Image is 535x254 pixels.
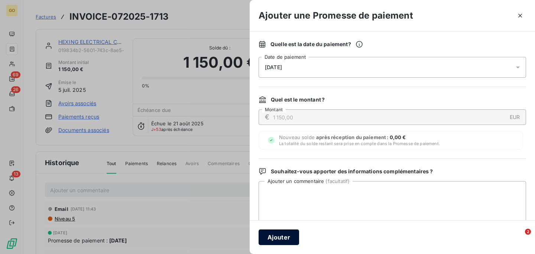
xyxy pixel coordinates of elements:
span: [DATE] [265,64,282,70]
span: après réception du paiement : [316,134,390,140]
span: 0,00 € [390,134,406,140]
span: Souhaitez-vous apporter des informations complémentaires ? [271,168,433,175]
button: Ajouter [259,229,299,245]
span: Quel est le montant ? [271,96,325,103]
span: La totalité du solde restant sera prise en compte dans la Promesse de paiement. [279,141,440,146]
iframe: Intercom live chat [510,229,528,247]
h3: Ajouter une Promesse de paiement [259,9,413,22]
span: Nouveau solde [279,134,440,146]
span: Quelle est la date du paiement ? [270,41,363,48]
span: 2 [525,229,531,235]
